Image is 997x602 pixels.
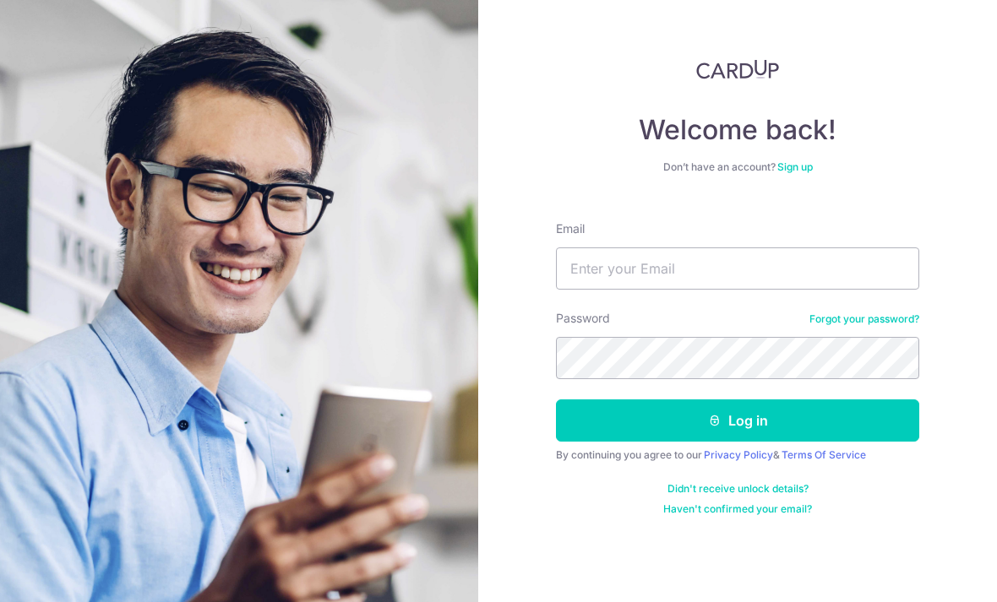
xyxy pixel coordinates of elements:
[704,448,773,461] a: Privacy Policy
[556,448,919,462] div: By continuing you agree to our &
[556,113,919,147] h4: Welcome back!
[556,310,610,327] label: Password
[556,399,919,442] button: Log in
[782,448,866,461] a: Terms Of Service
[809,312,919,326] a: Forgot your password?
[696,59,779,79] img: CardUp Logo
[667,482,809,496] a: Didn't receive unlock details?
[663,502,812,516] a: Haven't confirmed your email?
[556,247,919,290] input: Enter your Email
[556,220,585,237] label: Email
[777,160,813,173] a: Sign up
[556,160,919,174] div: Don’t have an account?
